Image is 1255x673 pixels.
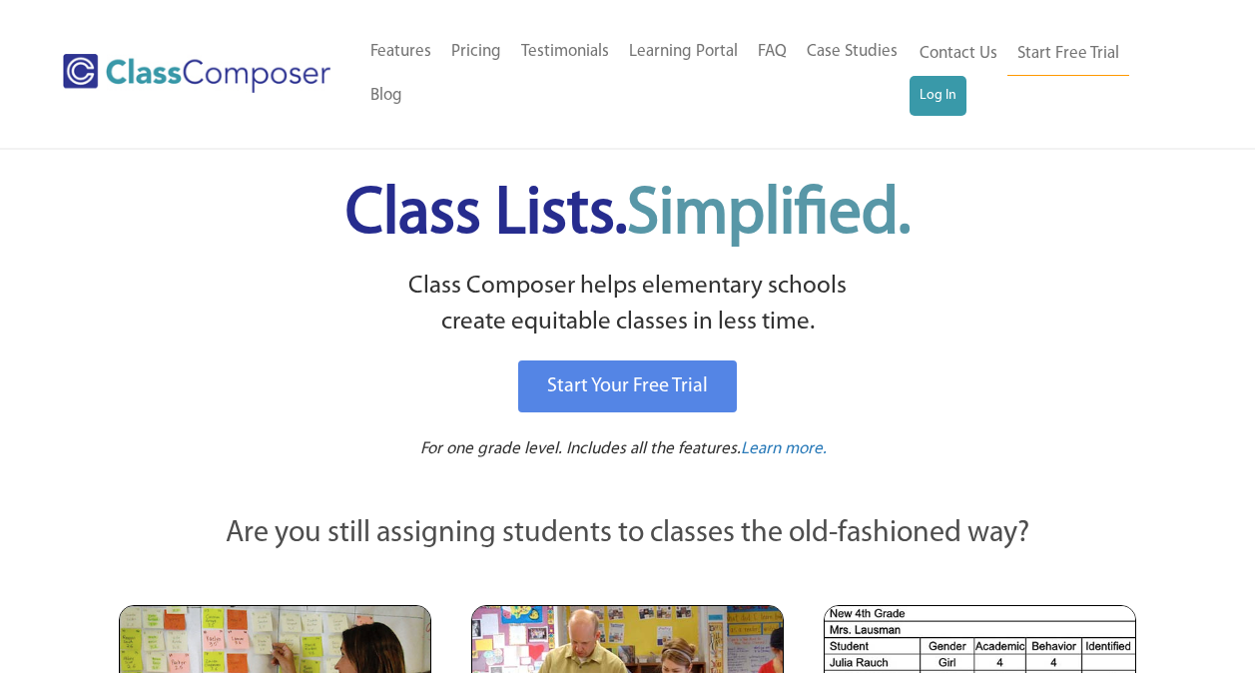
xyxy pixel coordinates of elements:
span: Start Your Free Trial [547,376,708,396]
p: Class Composer helps elementary schools create equitable classes in less time. [116,269,1140,341]
p: Are you still assigning students to classes the old-fashioned way? [119,512,1137,556]
a: Learning Portal [619,30,748,74]
a: Pricing [441,30,511,74]
img: Class Composer [63,54,330,93]
a: Log In [910,76,966,116]
span: Learn more. [741,440,827,457]
a: Case Studies [797,30,908,74]
a: FAQ [748,30,797,74]
a: Features [360,30,441,74]
span: Class Lists. [345,183,911,248]
a: Contact Us [910,32,1007,76]
a: Learn more. [741,437,827,462]
span: Simplified. [627,183,911,248]
a: Blog [360,74,412,118]
a: Start Your Free Trial [518,360,737,412]
nav: Header Menu [910,32,1177,116]
a: Testimonials [511,30,619,74]
span: For one grade level. Includes all the features. [420,440,741,457]
a: Start Free Trial [1007,32,1129,77]
nav: Header Menu [360,30,911,118]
